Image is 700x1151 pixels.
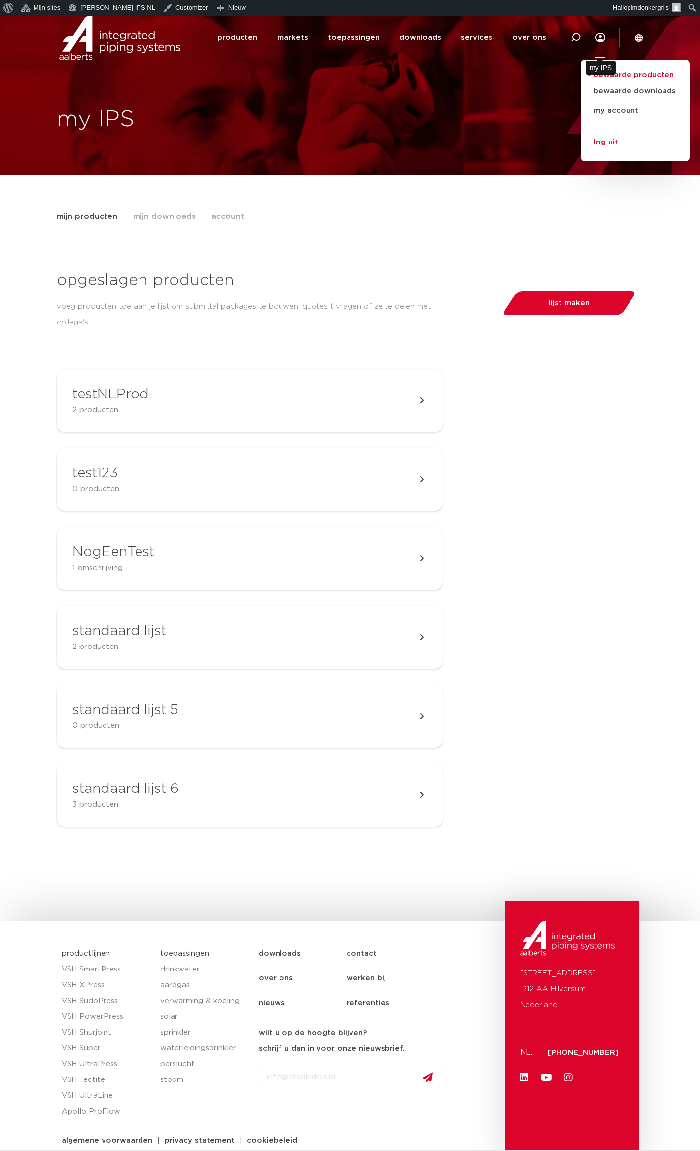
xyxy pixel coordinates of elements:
[62,1009,150,1025] a: VSH PowerPress
[160,950,209,957] a: toepassingen
[160,993,249,1009] a: verwarming & koeling
[72,464,119,483] h3: test123
[57,270,443,291] h3: opgeslagen producten
[160,1041,249,1056] a: waterleidingsprinkler
[157,1137,242,1144] a: privacy statement
[160,1056,249,1072] a: perslucht
[57,369,443,432] a: testNLProd 2 producten
[165,1137,235,1144] span: privacy statement
[581,70,690,81] a: bewaarde producten
[57,206,643,858] div: Tabs. Open items met enter of spatie, sluit af met escape en navigeer met de pijltoetsen.
[62,1104,150,1119] a: Apollo ProFlow
[520,966,624,1013] p: [STREET_ADDRESS] 1212 AA Hilversum Nederland
[160,962,249,977] a: drinkwater
[423,1072,433,1082] img: send.svg
[240,1137,305,1144] a: cookiebeleid
[548,1049,619,1056] a: [PHONE_NUMBER]
[259,941,347,966] a: downloads
[160,1072,249,1088] a: stoom
[133,207,196,226] span: mijn downloads
[509,291,629,315] button: lijst maken
[57,527,443,590] a: NogEenTest 1 omschrijving
[72,542,154,562] h3: NogEenTest
[72,779,179,799] h3: standaard lijst 6
[57,606,443,669] a: standaard lijst 2 producten
[259,1066,441,1088] input: info@emailadres.nl
[57,763,443,827] a: standaard lijst 6 3 producten
[72,641,166,653] p: 2 producten
[581,127,690,152] a: log uit
[57,207,117,226] span: mijn producten
[217,19,257,57] a: producten
[259,1029,367,1037] strong: wilt u op de hoogte blijven?
[160,1025,249,1041] a: sprinkler
[259,991,347,1015] a: nieuws
[57,104,345,136] h1: my IPS
[72,483,119,495] p: 0 producten
[160,1009,249,1025] a: solar
[259,966,347,991] a: over ons
[72,385,149,404] h3: testNLProd
[72,621,166,641] h3: standaard lijst
[217,19,546,57] nav: Menu
[72,700,178,720] h3: standaard lijst 5
[72,799,179,811] p: 3 producten
[62,977,150,993] a: VSH XPress
[62,1137,152,1144] span: algemene voorwaarden
[461,19,492,57] a: services
[62,1041,150,1056] a: VSH Super
[62,1056,150,1072] a: VSH UltraPress
[72,720,178,732] p: 0 producten
[586,61,616,75] div: my IPS
[347,941,434,966] a: contact
[277,19,308,57] a: markets
[328,19,380,57] a: toepassingen
[57,299,443,330] p: voeg producten toe aan je lijst om submittal packages te bouwen, quotes t vragen of ze te delen m...
[581,101,690,121] a: my account
[62,962,150,977] a: VSH SmartPress
[54,1137,160,1144] a: algemene voorwaarden
[347,991,434,1015] a: referenties
[160,977,249,993] a: aardgas
[72,404,149,416] p: 2 producten
[399,19,441,57] a: downloads
[247,1137,297,1144] span: cookiebeleid
[520,1045,536,1061] p: NL:
[512,19,546,57] a: over ons
[259,1045,405,1052] strong: schrijf u dan in voor onze nieuwsbrief.
[57,684,443,748] a: standaard lijst 5 0 producten
[62,1072,150,1088] a: VSH Tectite
[347,966,434,991] a: werken bij
[581,81,690,101] a: bewaarde downloads
[62,993,150,1009] a: VSH SudoPress
[72,562,154,574] p: 1 omschrijving
[595,17,605,58] nav: Menu
[259,941,501,1015] nav: Menu
[211,207,244,226] span: account
[57,448,443,511] a: test123 0 producten
[627,4,669,11] span: pimdonkergrijs
[62,1088,150,1104] a: VSH UltraLine
[62,950,110,957] a: productlijnen
[62,1025,150,1041] a: VSH Shurjoint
